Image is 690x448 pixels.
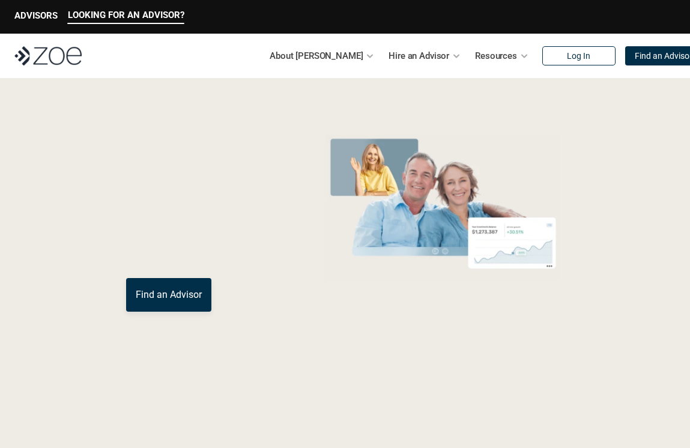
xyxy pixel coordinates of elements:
[322,135,564,282] img: Zoe Financial Hero Image
[136,289,202,300] p: Find an Advisor
[389,47,449,65] p: Hire an Advisor
[347,289,540,294] em: The information in the visuals above is for illustrative purposes only and does not represent an ...
[126,117,322,214] p: Grow Your Wealth with a Financial Advisor
[270,47,363,65] p: About [PERSON_NAME]
[14,10,58,21] p: ADVISORS
[567,51,590,61] p: Log In
[126,229,322,264] p: You deserve an advisor you can trust. [PERSON_NAME], hire, and invest with vetted, fiduciary, fin...
[475,47,517,65] p: Resources
[126,278,211,312] a: Find an Advisor
[542,46,616,65] a: Log In
[68,10,184,20] p: LOOKING FOR AN ADVISOR?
